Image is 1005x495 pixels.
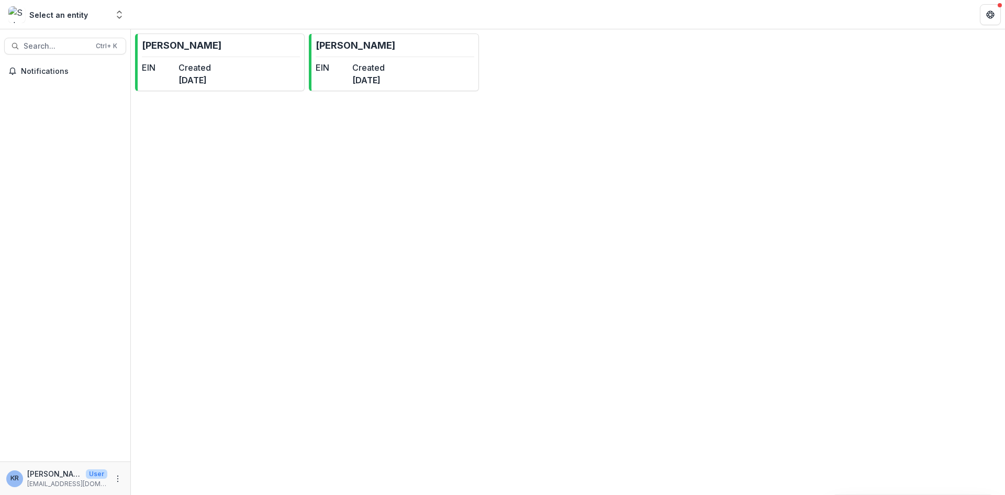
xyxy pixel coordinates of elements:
[112,4,127,25] button: Open entity switcher
[21,67,122,76] span: Notifications
[27,468,82,479] p: [PERSON_NAME]
[352,74,385,86] dd: [DATE]
[4,38,126,54] button: Search...
[94,40,119,52] div: Ctrl + K
[4,63,126,80] button: Notifications
[24,42,90,51] span: Search...
[142,61,174,74] dt: EIN
[352,61,385,74] dt: Created
[29,9,88,20] div: Select an entity
[178,61,211,74] dt: Created
[86,469,107,479] p: User
[316,38,395,52] p: [PERSON_NAME]
[111,472,124,485] button: More
[316,61,348,74] dt: EIN
[8,6,25,23] img: Select an entity
[142,38,221,52] p: [PERSON_NAME]
[27,479,107,489] p: [EMAIL_ADDRESS][DOMAIN_NAME]
[309,34,478,91] a: [PERSON_NAME]EINCreated[DATE]
[980,4,1001,25] button: Get Help
[10,475,19,482] div: Kate Ross
[135,34,305,91] a: [PERSON_NAME]EINCreated[DATE]
[178,74,211,86] dd: [DATE]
